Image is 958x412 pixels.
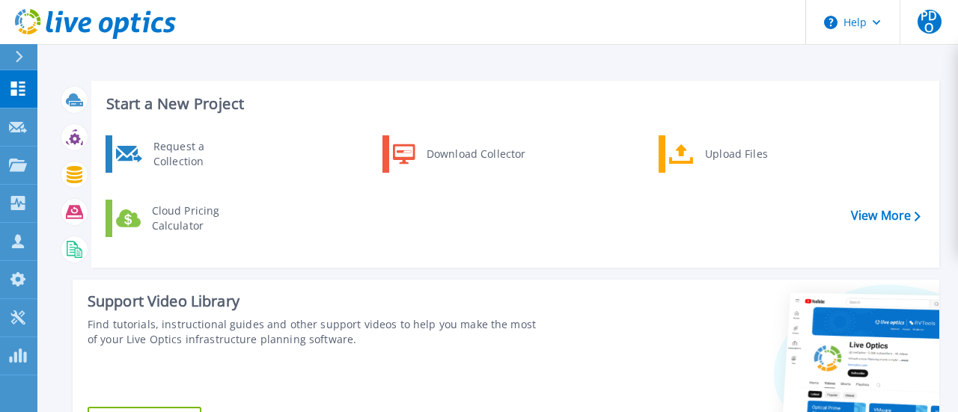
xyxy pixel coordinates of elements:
a: Cloud Pricing Calculator [106,200,259,237]
h3: Start a New Project [106,96,920,112]
div: Upload Files [698,139,808,169]
span: PDO [918,10,942,34]
div: Cloud Pricing Calculator [144,203,255,233]
div: Request a Collection [146,139,255,169]
div: Support Video Library [88,292,538,311]
a: Upload Files [659,135,812,173]
a: Download Collector [382,135,536,173]
a: View More [851,209,921,223]
div: Download Collector [419,139,532,169]
div: Find tutorials, instructional guides and other support videos to help you make the most of your L... [88,317,538,347]
a: Request a Collection [106,135,259,173]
